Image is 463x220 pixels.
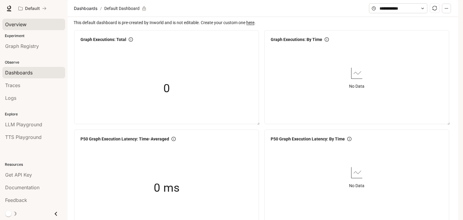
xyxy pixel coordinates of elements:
[432,6,437,11] span: sync
[163,79,170,97] span: 0
[271,36,322,43] span: Graph Executions: By Time
[349,182,364,189] article: No Data
[325,37,329,42] span: info-circle
[80,36,126,43] span: Graph Executions: Total
[349,83,364,90] article: No Data
[74,5,97,12] span: Dashboards
[103,3,141,14] article: Default Dashboard
[74,19,453,26] span: This default dashboard is pre-created by Inworld and is not editable. Create your custom one .
[16,2,49,14] button: All workspaces
[347,137,351,141] span: info-circle
[246,20,254,25] a: here
[154,179,180,197] span: 0 ms
[72,5,99,12] button: Dashboards
[129,37,133,42] span: info-circle
[25,6,40,11] p: Default
[80,136,169,142] span: P50 Graph Execution Latency: Time-Averaged
[172,137,176,141] span: info-circle
[100,5,102,12] span: /
[271,136,345,142] span: P50 Graph Execution Latency: By Time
